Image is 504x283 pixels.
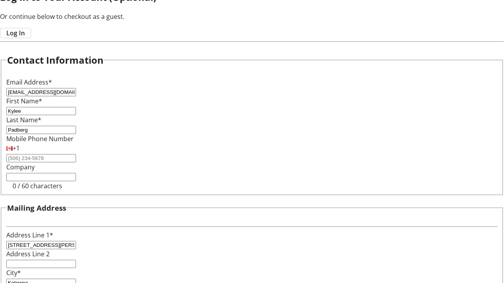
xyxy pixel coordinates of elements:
span: Log In [6,28,25,38]
input: (506) 234-5678 [6,154,76,162]
h3: Mailing Address [7,202,66,213]
label: Address Line 2 [6,250,50,258]
label: City* [6,268,21,277]
label: Email Address* [6,78,52,86]
tr-character-limit: 0 / 60 characters [13,182,62,190]
label: First Name* [6,97,42,105]
label: Last Name* [6,116,41,124]
h2: Contact Information [7,53,104,67]
label: Company [6,163,35,171]
label: Address Line 1* [6,231,53,239]
input: Address [6,241,76,249]
label: Mobile Phone Number [6,134,74,143]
